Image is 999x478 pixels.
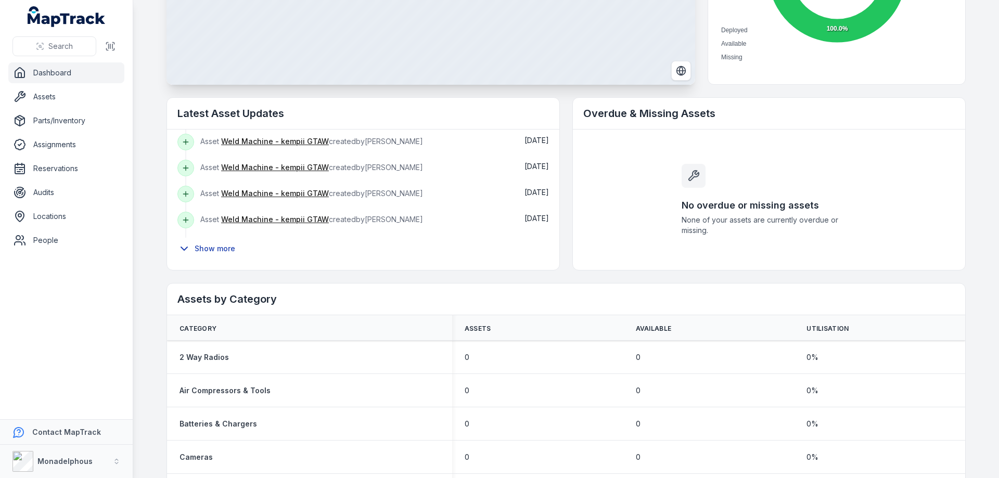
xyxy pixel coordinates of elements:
time: 9/19/2025, 11:49:49 AM [524,188,549,197]
span: 0 % [806,352,818,363]
button: Show more [177,238,242,260]
span: Missing [721,54,742,61]
span: Asset created by [PERSON_NAME] [200,163,423,172]
a: Parts/Inventory [8,110,124,131]
span: 0 [465,352,469,363]
span: Search [48,41,73,51]
button: Search [12,36,96,56]
a: Locations [8,206,124,227]
a: Weld Machine - kempii GTAW [221,188,329,199]
a: Batteries & Chargers [180,419,257,429]
span: [DATE] [524,162,549,171]
a: Cameras [180,452,213,462]
h2: Latest Asset Updates [177,106,549,121]
span: 0 [636,352,641,363]
strong: Contact MapTrack [32,428,101,436]
span: Available [721,40,746,47]
span: None of your assets are currently overdue or missing. [682,215,856,236]
span: Asset created by [PERSON_NAME] [200,215,423,224]
time: 9/19/2025, 11:49:49 AM [524,162,549,171]
span: Available [636,325,672,333]
a: Audits [8,182,124,203]
a: Dashboard [8,62,124,83]
span: 0 [636,452,641,462]
span: Category [180,325,216,333]
h2: Overdue & Missing Assets [583,106,955,121]
span: 0 % [806,385,818,396]
span: 0 [465,419,469,429]
a: Weld Machine - kempii GTAW [221,136,329,147]
span: 0 % [806,452,818,462]
span: 0 [465,452,469,462]
h2: Assets by Category [177,292,955,306]
span: 0 [636,385,641,396]
span: 0 [636,419,641,429]
a: Reservations [8,158,124,179]
a: People [8,230,124,251]
span: Asset created by [PERSON_NAME] [200,137,423,146]
button: Switch to Satellite View [671,61,691,81]
span: Deployed [721,27,748,34]
a: Weld Machine - kempii GTAW [221,214,329,225]
span: [DATE] [524,214,549,223]
a: Weld Machine - kempii GTAW [221,162,329,173]
span: Asset created by [PERSON_NAME] [200,189,423,198]
span: 0 [465,385,469,396]
span: [DATE] [524,136,549,145]
strong: Monadelphous [37,457,93,466]
a: Assets [8,86,124,107]
a: MapTrack [28,6,106,27]
span: [DATE] [524,188,549,197]
span: Assets [465,325,491,333]
a: Assignments [8,134,124,155]
time: 9/19/2025, 11:49:49 AM [524,136,549,145]
a: Air Compressors & Tools [180,385,271,396]
span: Utilisation [806,325,849,333]
span: 0 % [806,419,818,429]
time: 9/19/2025, 11:49:49 AM [524,214,549,223]
h3: No overdue or missing assets [682,198,856,213]
a: 2 Way Radios [180,352,229,363]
